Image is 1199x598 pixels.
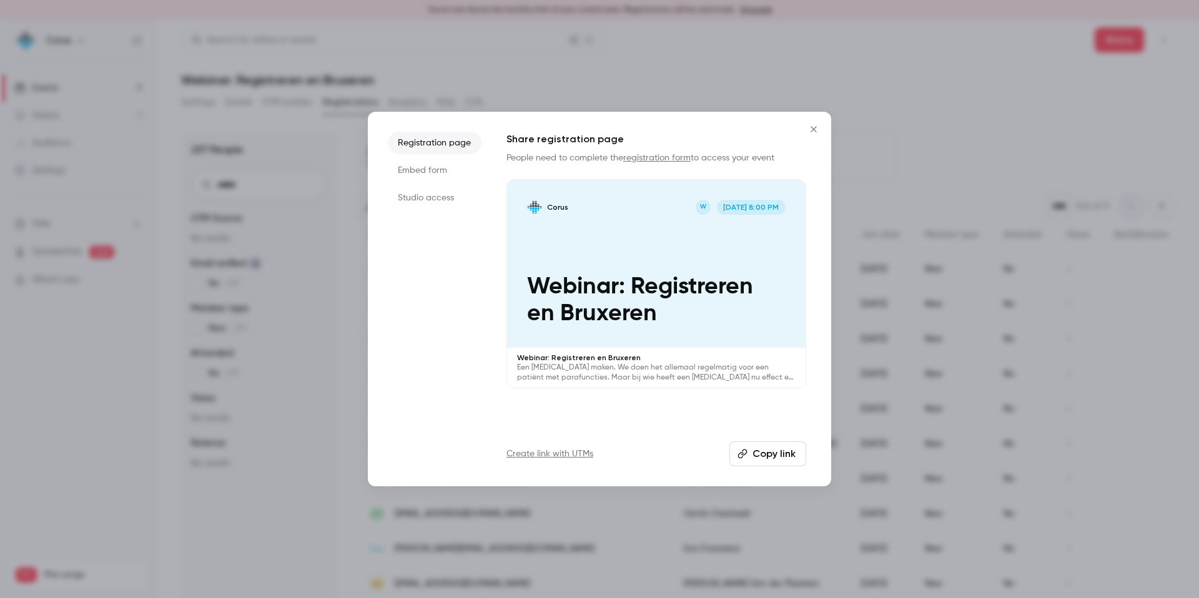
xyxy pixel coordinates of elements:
button: Copy link [729,441,806,466]
li: Studio access [388,187,481,209]
p: Corus [547,202,568,212]
p: People need to complete the to access your event [506,152,806,164]
li: Registration page [388,132,481,154]
a: registration form [623,154,691,162]
span: [DATE] 8:00 PM [717,200,786,215]
div: W [694,199,712,216]
p: Een [MEDICAL_DATA] maken. We doen het allemaal regelmatig voor een patiënt met parafuncties. Maar... [517,363,796,383]
li: Embed form [388,159,481,182]
p: Webinar: Registreren en Bruxeren [527,273,786,328]
h1: Share registration page [506,132,806,147]
p: Webinar: Registreren en Bruxeren [517,353,796,363]
a: Create link with UTMs [506,448,593,460]
button: Close [801,117,826,142]
img: Webinar: Registreren en Bruxeren [527,200,542,215]
a: Webinar: Registreren en BruxerenCorusW[DATE] 8:00 PMWebinar: Registreren en BruxerenWebinar: Regi... [506,179,806,388]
